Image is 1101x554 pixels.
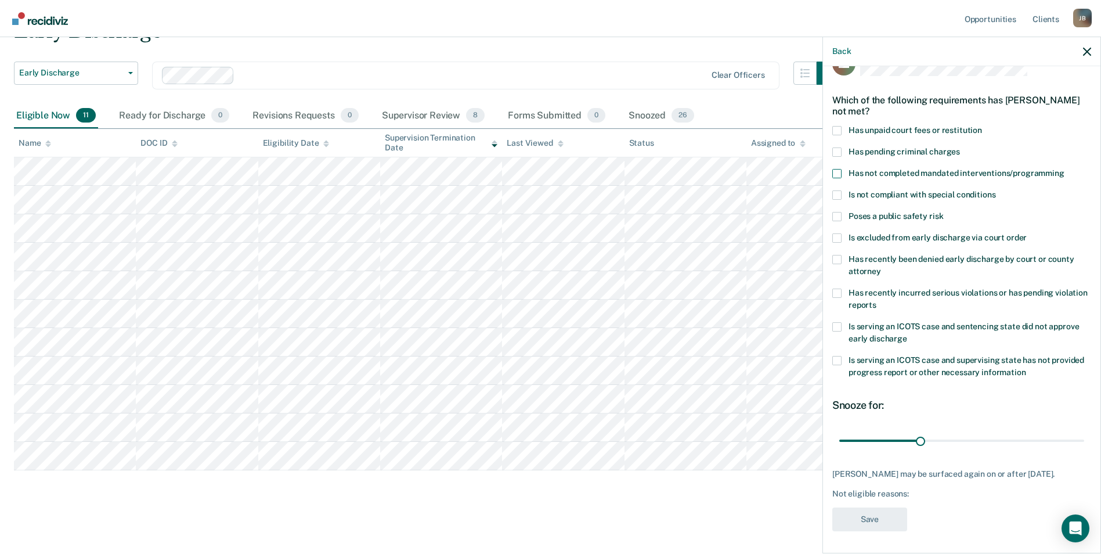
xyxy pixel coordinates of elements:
div: Snoozed [626,103,696,129]
div: Revisions Requests [250,103,360,129]
div: [PERSON_NAME] may be surfaced again on or after [DATE]. [832,469,1091,479]
div: DOC ID [140,138,178,148]
span: Has unpaid court fees or restitution [849,125,982,135]
img: Recidiviz [12,12,68,25]
div: Supervision Termination Date [385,133,497,153]
span: 11 [76,108,96,123]
span: Is serving an ICOTS case and supervising state has not provided progress report or other necessar... [849,355,1084,377]
button: Profile dropdown button [1073,9,1092,27]
div: Ready for Discharge [117,103,232,129]
span: Is excluded from early discharge via court order [849,233,1027,242]
button: Save [832,508,907,531]
div: Eligibility Date [263,138,330,148]
span: 8 [466,108,485,123]
div: Name [19,138,51,148]
span: 0 [341,108,359,123]
span: Has pending criminal charges [849,147,960,156]
div: Forms Submitted [506,103,608,129]
span: Early Discharge [19,68,124,78]
span: 26 [672,108,694,123]
span: Poses a public safety risk [849,211,943,221]
div: Open Intercom Messenger [1062,515,1089,542]
span: Has not completed mandated interventions/programming [849,168,1064,178]
button: Back [832,46,851,56]
div: Clear officers [712,70,765,80]
div: Status [629,138,654,148]
span: 0 [587,108,605,123]
div: Assigned to [751,138,806,148]
div: Supervisor Review [380,103,488,129]
span: Has recently incurred serious violations or has pending violation reports [849,288,1088,310]
div: Which of the following requirements has [PERSON_NAME] not met? [832,85,1091,126]
div: Snooze for: [832,399,1091,412]
span: 0 [211,108,229,123]
span: Is serving an ICOTS case and sentencing state did not approve early discharge [849,322,1079,343]
span: Has recently been denied early discharge by court or county attorney [849,254,1074,276]
span: Is not compliant with special conditions [849,190,995,199]
div: Eligible Now [14,103,98,129]
div: Last Viewed [507,138,563,148]
div: J B [1073,9,1092,27]
div: Not eligible reasons: [832,489,1091,499]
